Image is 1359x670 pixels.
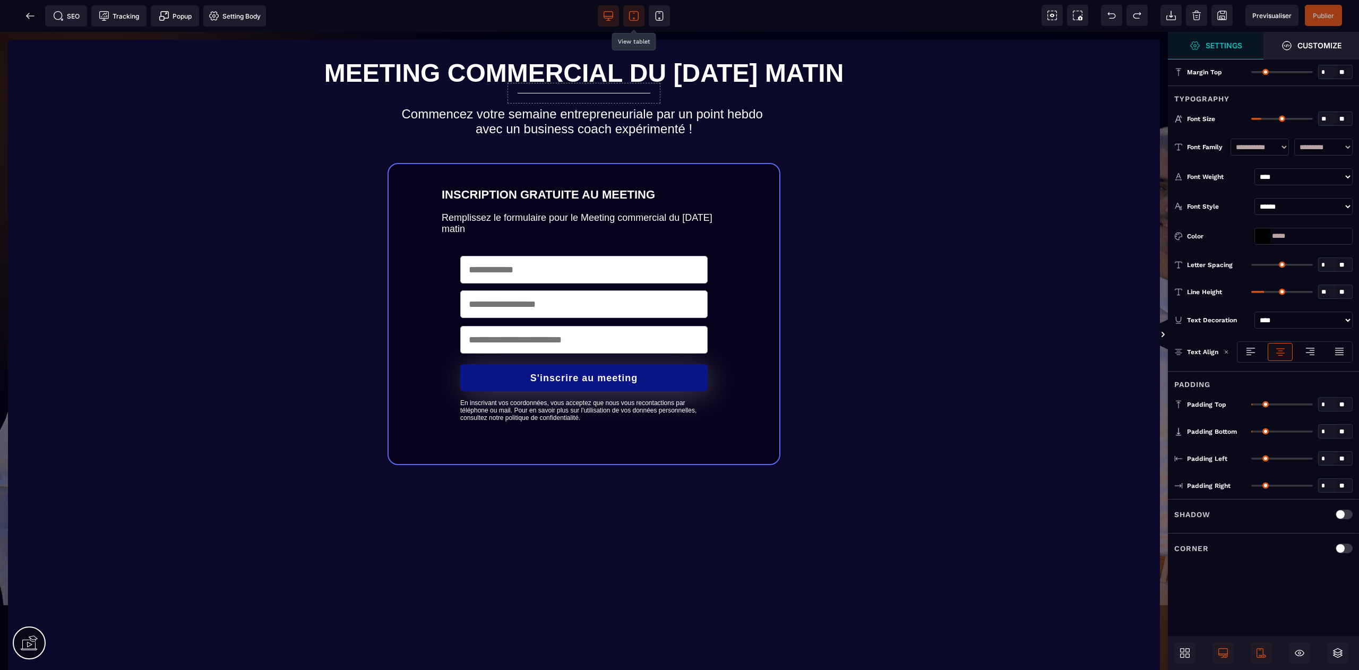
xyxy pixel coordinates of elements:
span: Publier [1313,12,1334,20]
span: Margin Top [1187,68,1222,76]
span: Setting Body [209,11,261,21]
span: Mobile Only [1251,642,1272,664]
div: Font Family [1187,142,1225,152]
span: Screenshot [1067,5,1088,26]
span: Desktop Only [1212,642,1234,664]
h1: MEETING COMMERCIAL DU [DATE] MATIN [252,21,916,61]
p: Corner [1174,542,1209,555]
span: Padding Bottom [1187,427,1237,436]
span: Letter Spacing [1187,261,1233,269]
span: SEO [53,11,80,21]
span: Padding Left [1187,454,1227,463]
span: Padding Top [1187,400,1226,409]
strong: Customize [1297,41,1341,49]
p: Shadow [1174,508,1210,521]
text: INSCRIPTION GRATUITE AU MEETING [442,153,726,173]
div: Font Style [1187,201,1250,212]
img: loading [1224,349,1229,355]
span: Font Size [1187,115,1215,123]
text: En inscrivant vos coordonnées, vous acceptez que nous vous recontactions par téléphone ou mail. P... [460,365,708,390]
div: Font Weight [1187,171,1250,182]
p: Text Align [1174,347,1218,357]
span: Settings [1168,32,1263,59]
span: Popup [159,11,192,21]
div: Text Decoration [1187,315,1250,325]
span: Open Blocks [1174,642,1195,664]
span: Padding Right [1187,482,1231,490]
strong: Settings [1206,41,1242,49]
text: Remplissez le formulaire pour le Meeting commercial du [DATE] matin [442,178,726,205]
span: Open Style Manager [1263,32,1359,59]
div: Padding [1168,371,1359,391]
div: Typography [1168,85,1359,105]
span: Hide/Show Block [1289,642,1310,664]
h2: Commencez votre semaine entrepreneuriale par un point hebdo avec un business coach expérimenté ! [252,70,916,110]
span: Tracking [99,11,139,21]
span: Preview [1245,5,1298,26]
span: View components [1042,5,1063,26]
button: S'inscrire au meeting [460,332,708,359]
span: Line Height [1187,288,1222,296]
span: Open Layers [1327,642,1348,664]
span: Previsualiser [1252,12,1292,20]
div: Color [1187,231,1250,242]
